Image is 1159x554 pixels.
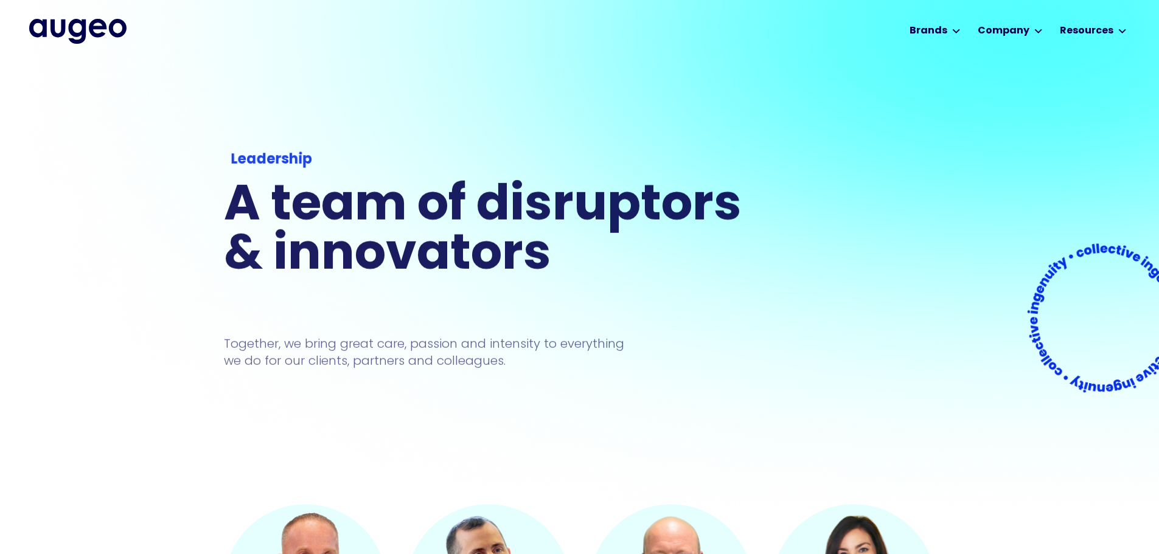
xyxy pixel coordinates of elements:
[978,24,1029,38] div: Company
[29,19,127,43] a: home
[231,150,742,171] div: Leadership
[224,182,750,281] h1: A team of disruptors & innovators
[29,19,127,43] img: Augeo's full logo in midnight blue.
[910,24,947,38] div: Brands
[224,335,642,369] p: Together, we bring great care, passion and intensity to everything we do for our clients, partner...
[1060,24,1113,38] div: Resources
